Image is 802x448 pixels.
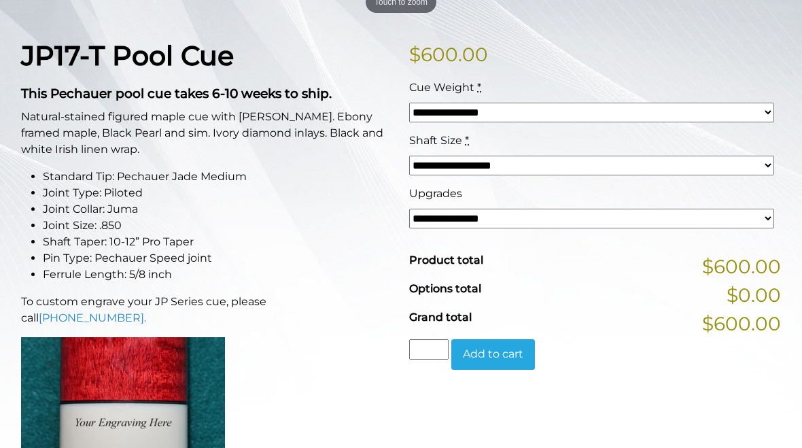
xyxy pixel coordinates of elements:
[409,81,474,94] span: Cue Weight
[409,282,481,295] span: Options total
[702,309,781,338] span: $600.00
[409,254,483,266] span: Product total
[409,43,421,66] span: $
[43,266,393,283] li: Ferrule Length: 5/8 inch
[409,134,462,147] span: Shaft Size
[21,86,332,101] strong: This Pechauer pool cue takes 6-10 weeks to ship.
[39,311,146,324] a: [PHONE_NUMBER].
[409,43,488,66] bdi: 600.00
[43,169,393,185] li: Standard Tip: Pechauer Jade Medium
[21,39,234,72] strong: JP17-T Pool Cue
[477,81,481,94] abbr: required
[465,134,469,147] abbr: required
[409,187,462,200] span: Upgrades
[702,252,781,281] span: $600.00
[409,311,472,324] span: Grand total
[43,234,393,250] li: Shaft Taper: 10-12” Pro Taper
[21,294,393,326] p: To custom engrave your JP Series cue, please call
[451,339,535,371] button: Add to cart
[43,218,393,234] li: Joint Size: .850
[43,201,393,218] li: Joint Collar: Juma
[43,185,393,201] li: Joint Type: Piloted
[21,109,393,158] p: Natural-stained figured maple cue with [PERSON_NAME]. Ebony framed maple, Black Pearl and sim. Iv...
[727,281,781,309] span: $0.00
[43,250,393,266] li: Pin Type: Pechauer Speed joint
[409,339,449,360] input: Product quantity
